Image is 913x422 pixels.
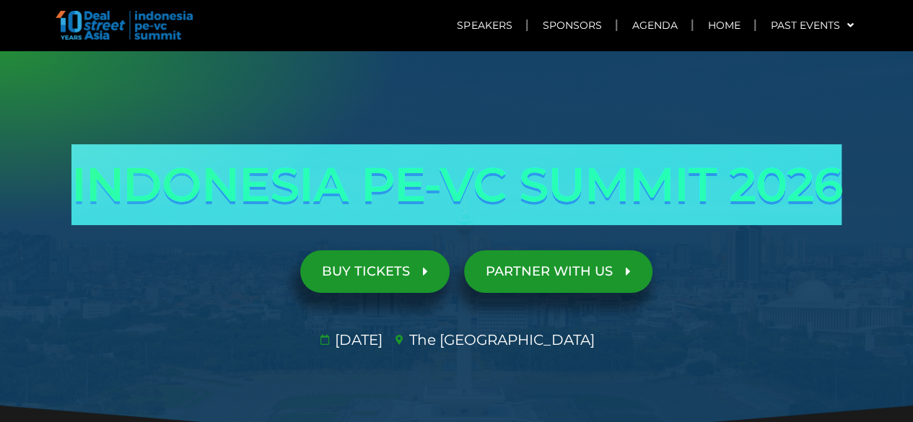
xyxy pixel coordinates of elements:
[53,144,861,225] h1: INDONESIA PE-VC SUMMIT 2026
[617,9,691,42] a: Agenda
[331,329,383,351] span: [DATE]​
[406,329,595,351] span: The [GEOGRAPHIC_DATA]​
[693,9,754,42] a: Home
[486,265,613,278] span: PARTNER WITH US
[300,250,450,293] a: BUY TICKETS
[322,265,410,278] span: BUY TICKETS
[464,250,652,293] a: PARTNER WITH US
[442,9,526,42] a: Speakers
[528,9,616,42] a: Sponsors
[756,9,868,42] a: Past Events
